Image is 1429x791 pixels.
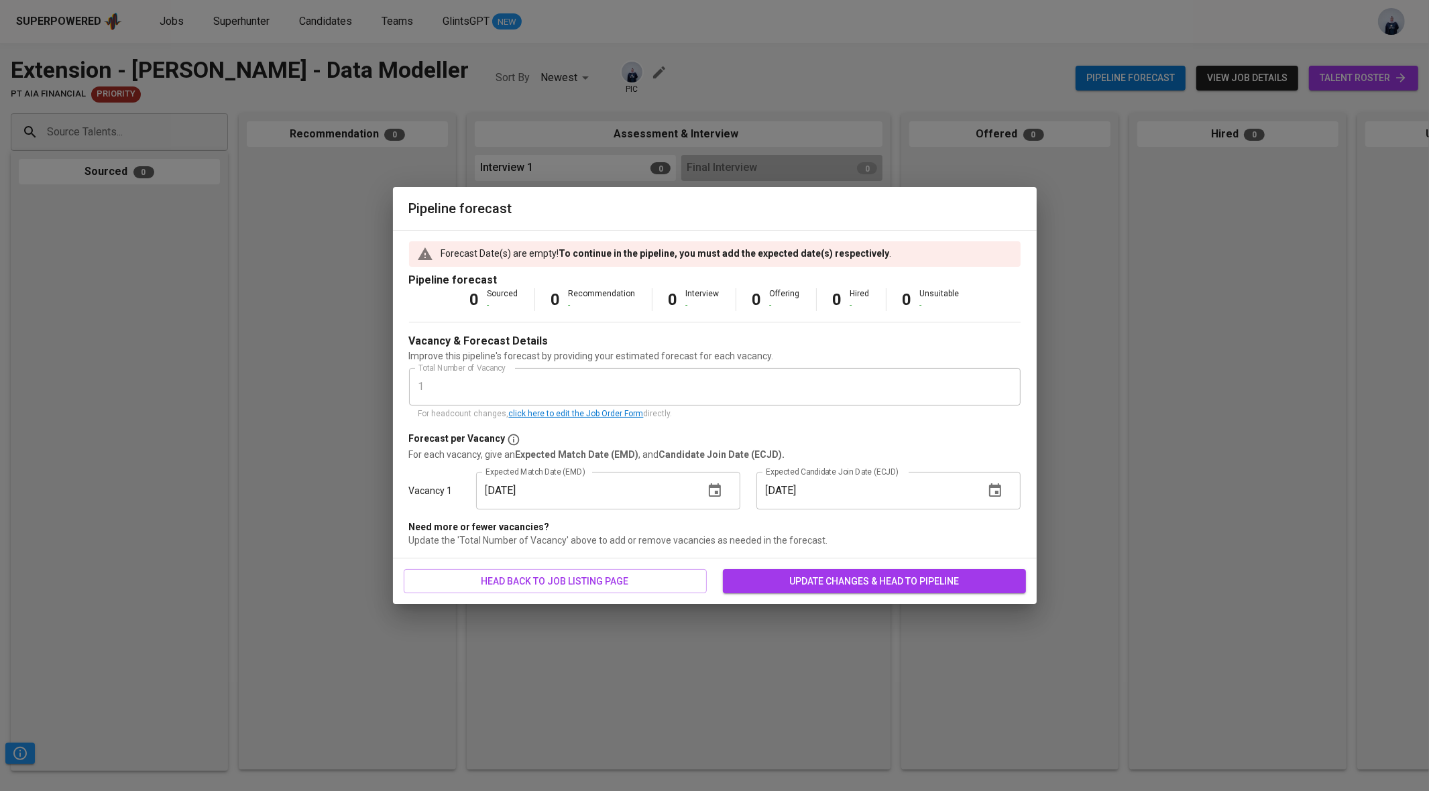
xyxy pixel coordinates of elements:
p: Forecast per Vacancy [409,432,506,448]
p: For headcount changes, directly. [418,408,1011,421]
div: - [770,300,800,311]
span: update changes & head to pipeline [734,573,1015,590]
div: Unsuitable [920,288,960,311]
b: Candidate Join Date (ECJD). [659,449,785,460]
div: Sourced [488,288,518,311]
div: Offering [770,288,800,311]
div: - [569,300,636,311]
div: - [488,300,518,311]
button: head back to job listing page [404,569,707,594]
p: Update the 'Total Number of Vacancy' above to add or remove vacancies as needed in the forecast. [409,534,1021,547]
span: head back to job listing page [414,573,696,590]
b: 0 [903,290,912,309]
div: - [920,300,960,311]
p: Forecast Date(s) are empty! . [441,247,892,260]
p: Need more or fewer vacancies? [409,520,1021,534]
b: 0 [752,290,762,309]
div: Recommendation [569,288,636,311]
div: - [686,300,720,311]
b: Expected Match Date (EMD) [516,449,639,460]
p: Improve this pipeline's forecast by providing your estimated forecast for each vacancy. [409,349,1021,363]
p: Vacancy & Forecast Details [409,333,549,349]
div: Interview [686,288,720,311]
b: 0 [470,290,479,309]
b: 0 [551,290,561,309]
b: To continue in the pipeline, you must add the expected date(s) respectively [559,248,890,259]
p: Vacancy 1 [409,484,453,497]
a: click here to edit the Job Order Form [509,409,644,418]
button: update changes & head to pipeline [723,569,1026,594]
div: - [850,300,870,311]
b: 0 [669,290,678,309]
b: 0 [833,290,842,309]
p: Pipeline forecast [409,272,1021,288]
h6: Pipeline forecast [409,198,1021,219]
div: Hired [850,288,870,311]
p: For each vacancy, give an , and [409,448,1021,461]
